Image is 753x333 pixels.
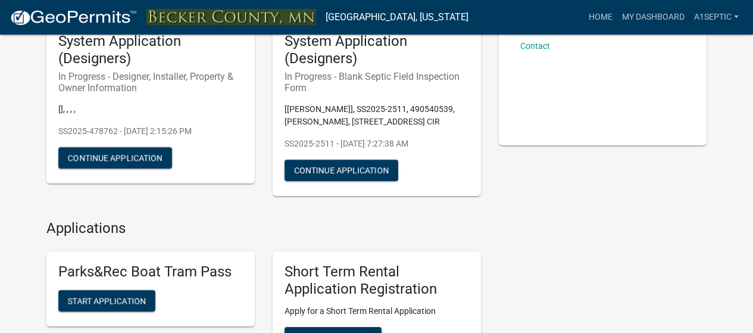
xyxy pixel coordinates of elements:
[617,6,689,29] a: My Dashboard
[46,220,481,237] h4: Applications
[58,263,243,281] h5: Parks&Rec Boat Tram Pass
[285,138,469,150] p: SS2025-2511 - [DATE] 7:27:38 AM
[58,16,243,67] h5: Zoning-Septic: Onsite Septic System Application (Designers)
[58,71,243,94] h6: In Progress - Designer, Installer, Property & Owner Information
[58,103,243,116] p: [], , , ,
[68,295,146,305] span: Start Application
[146,9,316,25] img: Becker County, Minnesota
[285,305,469,318] p: Apply for a Short Term Rental Application
[58,125,243,138] p: SS2025-478762 - [DATE] 2:15:26 PM
[285,16,469,67] h5: Zoning-Septic: Onsite Septic System Application (Designers)
[689,6,743,29] a: A1SEPTIC
[520,41,550,51] a: Contact
[285,103,469,128] p: [[PERSON_NAME]], SS2025-2511, 490540539, [PERSON_NAME], [STREET_ADDRESS] CIR
[584,6,617,29] a: Home
[326,7,468,27] a: [GEOGRAPHIC_DATA], [US_STATE]
[58,290,155,312] button: Start Application
[285,71,469,94] h6: In Progress - Blank Septic Field Inspection Form
[58,147,172,169] button: Continue Application
[285,160,398,181] button: Continue Application
[285,263,469,298] h5: Short Term Rental Application Registration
